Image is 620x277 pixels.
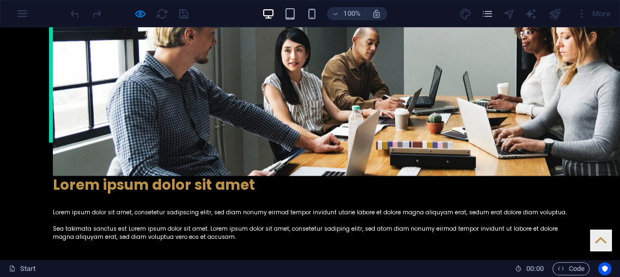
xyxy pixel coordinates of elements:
h6: Session time [515,262,544,275]
span: Code [557,262,585,275]
button: pages [481,7,494,20]
h2: About Super-Curriculum [53,120,567,148]
a: Start [9,262,36,275]
span: 00 00 [526,262,543,275]
p: Sea takimata sanctus est Lorem ipsum dolor sit amet. Lorem ipsum dolor sit amet, consetetur sadip... [53,197,567,213]
h6: 100% [343,7,361,20]
button: Code [552,262,589,275]
p: Lorem ipsum dolor sit amet, consetetur sadipscing elitr, sed diam nonumy eirmod tempor invidunt u... [53,180,567,189]
span: : [534,264,536,273]
button: 100% [327,7,366,20]
button: Usercentrics [598,262,611,275]
button: Click here to leave preview mode and continue editing [133,7,147,20]
h3: Lorem ipsum dolor sit amet [53,148,567,167]
i: On resize automatically adjust zoom level to fit chosen device. [372,9,381,19]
